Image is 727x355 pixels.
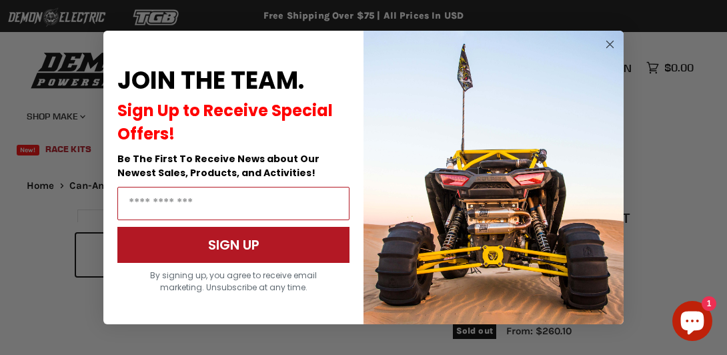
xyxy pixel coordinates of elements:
span: Sign Up to Receive Special Offers! [117,99,333,145]
span: By signing up, you agree to receive email marketing. Unsubscribe at any time. [150,270,317,293]
input: Email Address [117,187,349,220]
span: Be The First To Receive News about Our Newest Sales, Products, and Activities! [117,152,319,180]
img: a9095488-b6e7-41ba-879d-588abfab540b.jpeg [363,31,624,324]
button: SIGN UP [117,227,349,263]
button: Close dialog [602,36,618,53]
inbox-online-store-chat: Shopify online store chat [668,301,716,344]
span: JOIN THE TEAM. [117,63,304,97]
